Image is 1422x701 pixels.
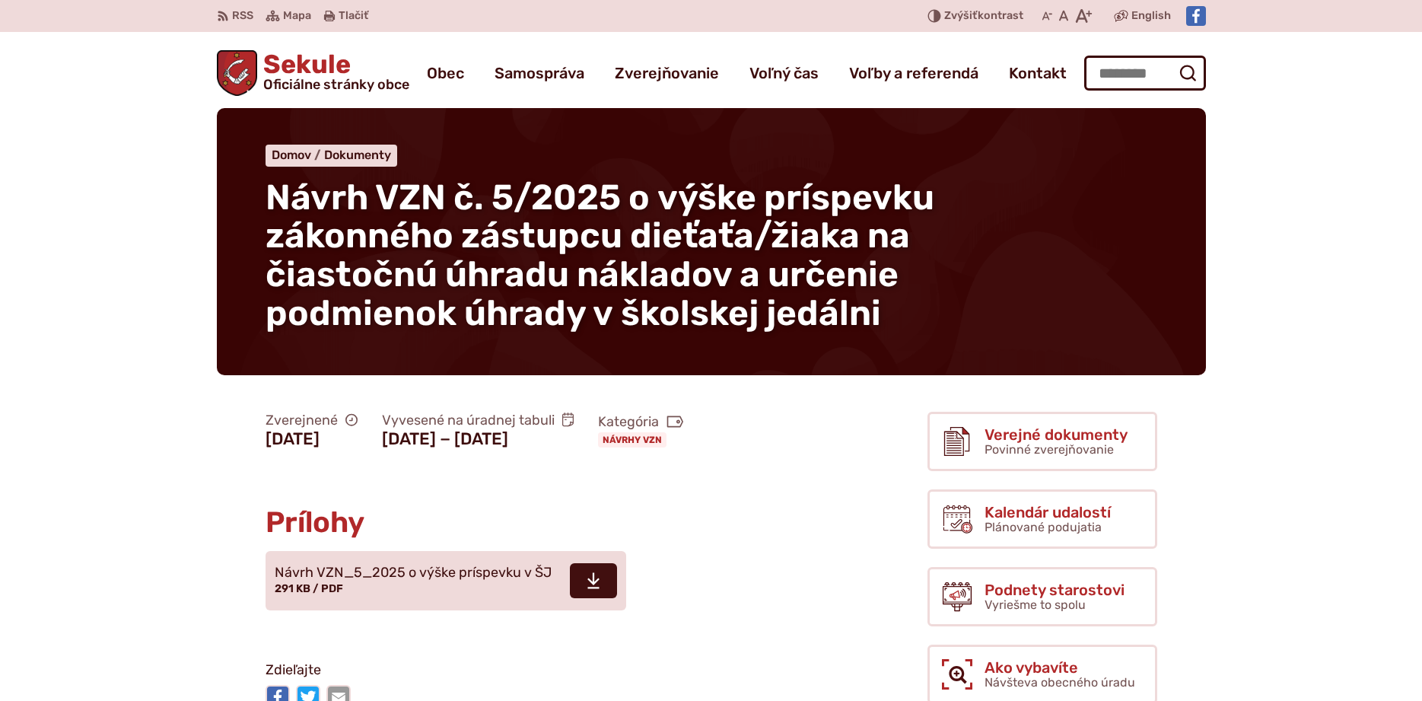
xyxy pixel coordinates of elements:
span: Kalendár udalostí [985,504,1111,521]
span: Tlačiť [339,10,368,23]
figcaption: [DATE] − [DATE] [382,429,574,449]
a: Návrhy VZN [598,432,666,448]
span: English [1131,7,1171,25]
a: Logo Sekule, prejsť na domovskú stránku. [217,50,410,96]
a: Voľný čas [749,52,819,94]
a: English [1128,7,1174,25]
span: Ako vybavíte [985,659,1135,676]
span: Podnety starostovi [985,582,1125,598]
span: Povinné zverejňovanie [985,442,1114,457]
a: Kalendár udalostí Plánované podujatia [927,489,1157,549]
span: Verejné dokumenty [985,426,1128,443]
figcaption: [DATE] [266,429,358,449]
h2: Prílohy [266,507,806,539]
span: Návšteva obecného úradu [985,675,1135,690]
a: Samospráva [495,52,584,94]
span: RSS [232,7,253,25]
span: Zvýšiť [944,9,978,22]
a: Návrh VZN_5_2025 o výške príspevku v ŠJ 291 KB / PDF [266,551,626,610]
a: Voľby a referendá [849,52,978,94]
span: Mapa [283,7,311,25]
a: Zverejňovanie [615,52,719,94]
span: 291 KB / PDF [275,582,343,595]
span: Oficiálne stránky obce [263,78,409,91]
a: Domov [272,148,324,162]
span: Zverejnené [266,412,358,429]
span: Domov [272,148,311,162]
span: kontrast [944,10,1023,23]
a: Kontakt [1009,52,1067,94]
a: Dokumenty [324,148,391,162]
span: Vyvesené na úradnej tabuli [382,412,574,429]
img: Prejsť na Facebook stránku [1186,6,1206,26]
a: Podnety starostovi Vyriešme to spolu [927,567,1157,626]
a: Verejné dokumenty Povinné zverejňovanie [927,412,1157,471]
span: Kategória [598,413,683,431]
span: Vyriešme to spolu [985,597,1086,612]
span: Návrh VZN_5_2025 o výške príspevku v ŠJ [275,566,552,581]
span: Návrh VZN č. 5/2025 o výške príspevku zákonného zástupcu dieťaťa/žiaka na čiastočnú úhradu náklad... [266,177,934,334]
a: Obec [427,52,464,94]
p: Zdieľajte [266,659,806,682]
span: Plánované podujatia [985,520,1102,534]
span: Sekule [257,52,409,91]
img: Prejsť na domovskú stránku [217,50,258,96]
